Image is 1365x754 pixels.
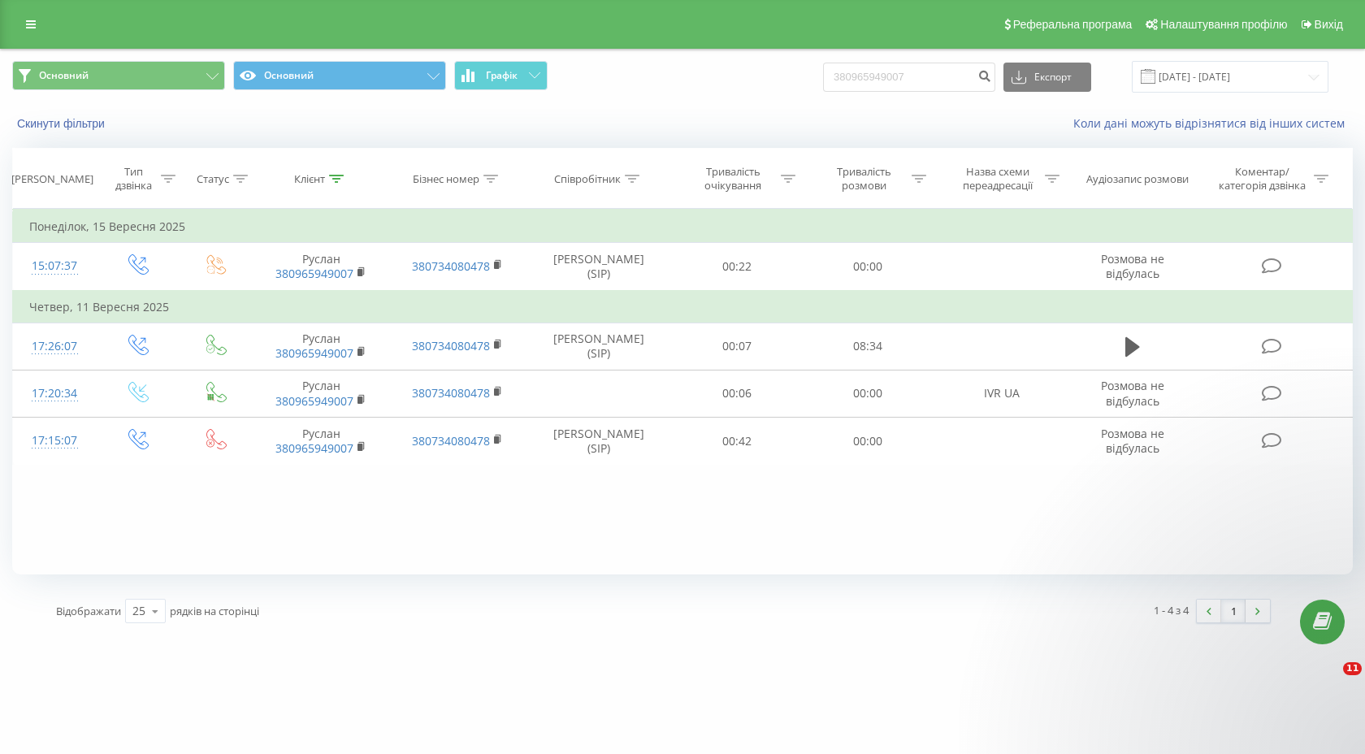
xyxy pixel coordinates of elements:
td: 00:00 [803,418,934,465]
a: 380965949007 [275,266,353,281]
div: Статус [197,172,229,186]
span: 11 [1343,662,1362,675]
a: 380734080478 [412,385,490,401]
td: IVR UA [934,370,1069,417]
td: Четвер, 11 Вересня 2025 [13,291,1353,323]
a: 380965949007 [275,393,353,409]
a: 380734080478 [412,433,490,448]
iframe: Intercom live chat [1310,662,1349,701]
a: Коли дані можуть відрізнятися вiд інших систем [1073,115,1353,131]
button: Експорт [1003,63,1091,92]
div: Тривалість очікування [690,165,777,193]
div: Аудіозапис розмови [1086,172,1189,186]
div: 17:26:07 [29,331,80,362]
td: Руслан [253,323,389,370]
td: Руслан [253,418,389,465]
span: Реферальна програма [1013,18,1133,31]
span: Налаштування профілю [1160,18,1287,31]
td: Понеділок, 15 Вересня 2025 [13,210,1353,243]
div: Коментар/категорія дзвінка [1215,165,1310,193]
span: Розмова не відбулась [1101,251,1164,281]
td: 00:06 [672,370,803,417]
div: Бізнес номер [413,172,479,186]
td: Руслан [253,243,389,291]
a: 380734080478 [412,258,490,274]
span: Основний [39,69,89,82]
div: 17:15:07 [29,425,80,457]
div: 17:20:34 [29,378,80,409]
button: Основний [233,61,446,90]
button: Скинути фільтри [12,116,113,131]
div: [PERSON_NAME] [11,172,93,186]
td: 00:00 [803,370,934,417]
td: 00:07 [672,323,803,370]
input: Пошук за номером [823,63,995,92]
td: Руслан [253,370,389,417]
a: 380965949007 [275,440,353,456]
a: 380734080478 [412,338,490,353]
span: рядків на сторінці [170,604,259,618]
a: 380965949007 [275,345,353,361]
button: Основний [12,61,225,90]
div: Тривалість розмови [821,165,908,193]
span: Графік [486,70,518,81]
span: Відображати [56,604,121,618]
td: [PERSON_NAME] (SIP) [526,323,672,370]
td: 08:34 [803,323,934,370]
div: 15:07:37 [29,250,80,282]
button: Графік [454,61,548,90]
div: Тип дзвінка [110,165,157,193]
span: Вихід [1315,18,1343,31]
td: [PERSON_NAME] (SIP) [526,243,672,291]
td: 00:00 [803,243,934,291]
div: 25 [132,603,145,619]
div: Співробітник [554,172,621,186]
div: Назва схеми переадресації [954,165,1041,193]
td: [PERSON_NAME] (SIP) [526,418,672,465]
div: Клієнт [294,172,325,186]
td: 00:42 [672,418,803,465]
td: 00:22 [672,243,803,291]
